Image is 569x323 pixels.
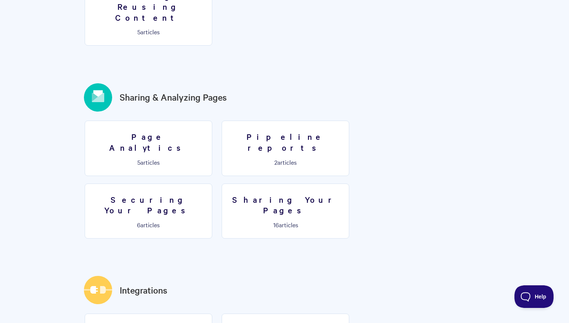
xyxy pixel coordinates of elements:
p: articles [227,221,344,228]
a: Page Analytics 5articles [85,121,212,176]
p: articles [90,28,207,35]
p: articles [90,159,207,165]
a: Securing Your Pages 6articles [85,184,212,239]
a: Integrations [120,283,167,297]
span: 16 [273,220,279,229]
iframe: Toggle Customer Support [514,285,554,308]
span: 2 [274,158,277,166]
span: 5 [137,28,140,36]
span: 5 [137,158,140,166]
a: Sharing Your Pages 16articles [222,184,349,239]
p: articles [227,159,344,165]
p: articles [90,221,207,228]
a: Pipeline reports 2articles [222,121,349,176]
span: 6 [137,220,140,229]
a: Sharing & Analyzing Pages [120,90,227,104]
h3: Sharing Your Pages [227,194,344,216]
h3: Page Analytics [90,131,207,153]
h3: Securing Your Pages [90,194,207,216]
h3: Pipeline reports [227,131,344,153]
